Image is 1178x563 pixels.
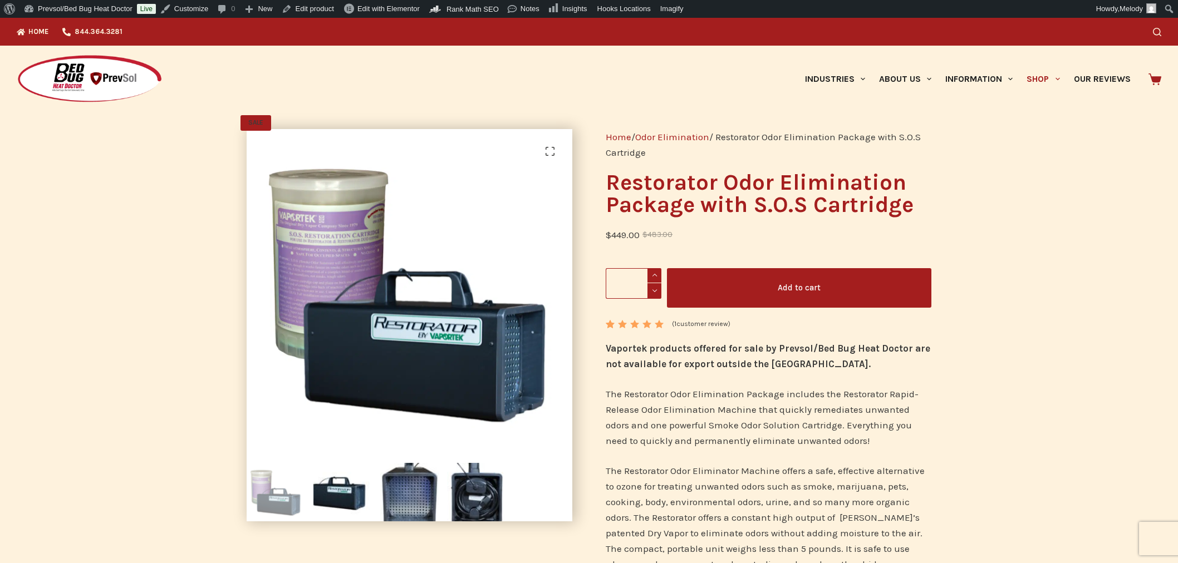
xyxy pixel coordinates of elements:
a: Our Reviews [1067,46,1137,112]
span: Rated out of 5 based on customer rating [606,320,665,379]
button: Add to cart [667,268,931,308]
a: Information [939,46,1020,112]
a: View full-screen image gallery [539,140,561,162]
a: (1customer review) [672,319,730,330]
span: 1 [606,320,613,337]
img: Restorator Odor Elimination Package with S.O.S Cartridge - Image 2 [313,463,372,521]
nav: Top Menu [17,18,129,46]
a: Restorator Rapid Release Odor Eliminator and Smoke Odor Solution Cartridge [247,285,572,297]
a: Shop [1020,46,1067,112]
span: Rank Math SEO [446,5,499,13]
a: Live [137,4,156,14]
a: Industries [798,46,872,112]
a: About Us [872,46,938,112]
bdi: 483.00 [642,230,673,239]
img: Restorator Rapid Release Odor Eliminator and Smoke Odor Solution Cartridge [247,129,572,455]
p: The Restorator Odor Elimination Package includes the Restorator Rapid-Release Odor Elimination Ma... [606,386,931,448]
span: 1 [674,320,676,328]
nav: Breadcrumb [606,129,931,160]
a: 844.364.3281 [56,18,129,46]
img: Restorator Odor Elimination Package with S.O.S Cartridge - Image 3 [380,463,439,521]
img: Prevsol/Bed Bug Heat Doctor [17,55,163,104]
h1: Restorator Odor Elimination Package with S.O.S Cartridge [606,171,931,216]
a: Home [17,18,56,46]
a: Home [606,131,631,142]
span: Melody [1120,4,1143,13]
bdi: 449.00 [606,229,640,240]
img: Restorator Odor Elimination Package with S.O.S Cartridge - Image 4 [447,463,505,521]
span: $ [642,230,647,239]
strong: Vaportek products offered for sale by Prevsol/Bed Bug Heat Doctor are not available for export ou... [606,343,930,369]
span: SALE [240,115,271,131]
button: Search [1153,28,1161,36]
div: Rated 5.00 out of 5 [606,320,665,328]
a: Odor Elimination [635,131,709,142]
nav: Primary [798,46,1137,112]
span: Edit with Elementor [357,4,420,13]
input: Product quantity [606,268,661,299]
span: $ [606,229,611,240]
img: Restorator Rapid Release Odor Eliminator and Smoke Odor Solution Cartridge [247,463,305,521]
